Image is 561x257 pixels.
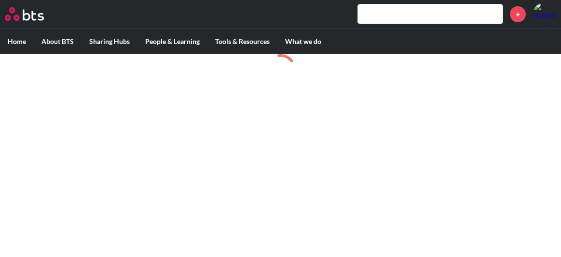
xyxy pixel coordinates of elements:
a: + [510,6,526,22]
label: What we do [277,29,329,54]
label: Sharing Hubs [82,29,137,54]
a: Go home [5,7,62,21]
label: Tools & Resources [207,29,277,54]
img: BTS Logo [5,7,44,21]
a: Profile [533,2,556,26]
label: About BTS [34,29,82,54]
label: People & Learning [137,29,207,54]
img: Varinthorn Piyatataungvara [533,2,556,26]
